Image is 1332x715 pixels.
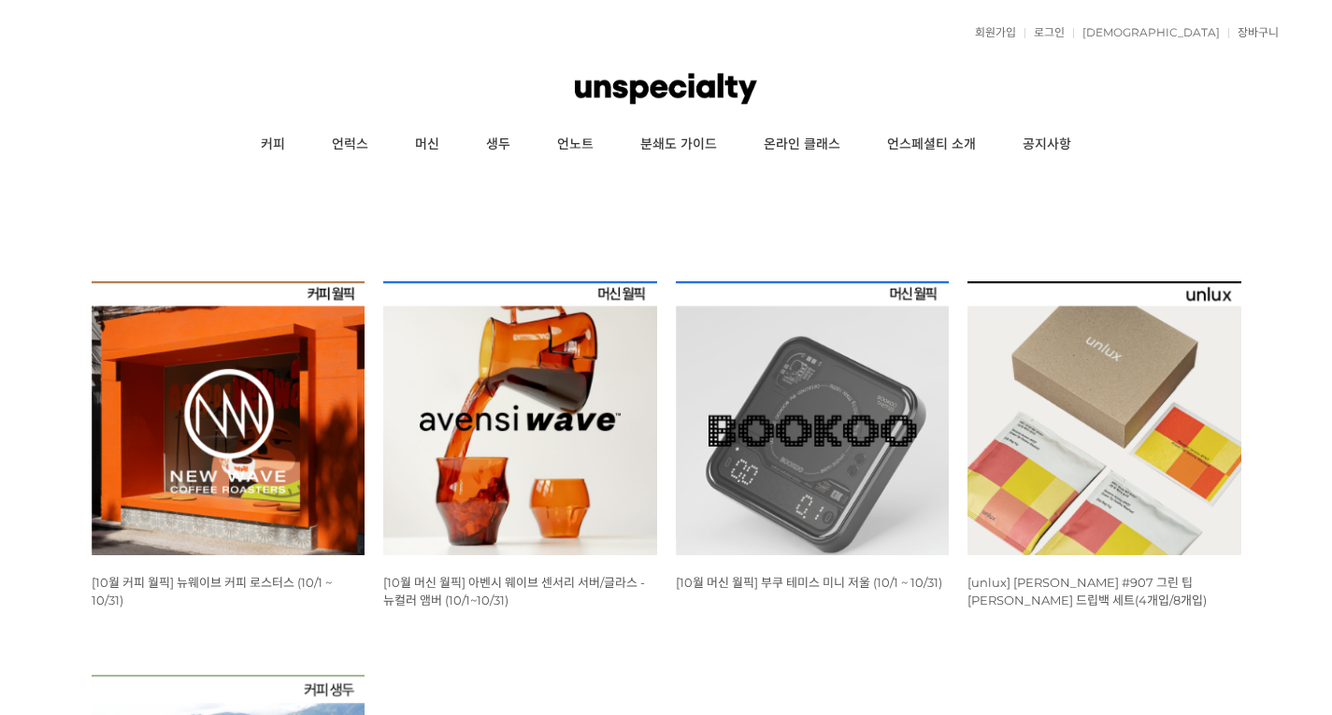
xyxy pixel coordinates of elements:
[676,575,942,590] a: [10월 머신 월픽] 부쿠 테미스 미니 저울 (10/1 ~ 10/31)
[999,122,1095,168] a: 공지사항
[383,575,645,608] a: [10월 머신 월픽] 아벤시 웨이브 센서리 서버/글라스 - 뉴컬러 앰버 (10/1~10/31)
[92,281,365,555] img: [10월 커피 월픽] 뉴웨이브 커피 로스터스 (10/1 ~ 10/31)
[92,575,332,608] a: [10월 커피 월픽] 뉴웨이브 커피 로스터스 (10/1 ~ 10/31)
[463,122,534,168] a: 생두
[617,122,740,168] a: 분쇄도 가이드
[237,122,308,168] a: 커피
[967,281,1241,555] img: [unlux] 파나마 잰슨 #907 그린 팁 게이샤 워시드 드립백 세트(4개입/8개입)
[534,122,617,168] a: 언노트
[383,281,657,555] img: [10월 머신 월픽] 아벤시 웨이브 센서리 서버/글라스 - 뉴컬러 앰버 (10/1~10/31)
[575,61,756,117] img: 언스페셜티 몰
[740,122,864,168] a: 온라인 클래스
[966,27,1016,38] a: 회원가입
[967,575,1207,608] a: [unlux] [PERSON_NAME] #907 그린 팁 [PERSON_NAME] 드립백 세트(4개입/8개입)
[1228,27,1279,38] a: 장바구니
[864,122,999,168] a: 언스페셜티 소개
[676,281,950,555] img: [10월 머신 월픽] 부쿠 테미스 미니 저울 (10/1 ~ 10/31)
[308,122,392,168] a: 언럭스
[392,122,463,168] a: 머신
[1024,27,1065,38] a: 로그인
[1073,27,1220,38] a: [DEMOGRAPHIC_DATA]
